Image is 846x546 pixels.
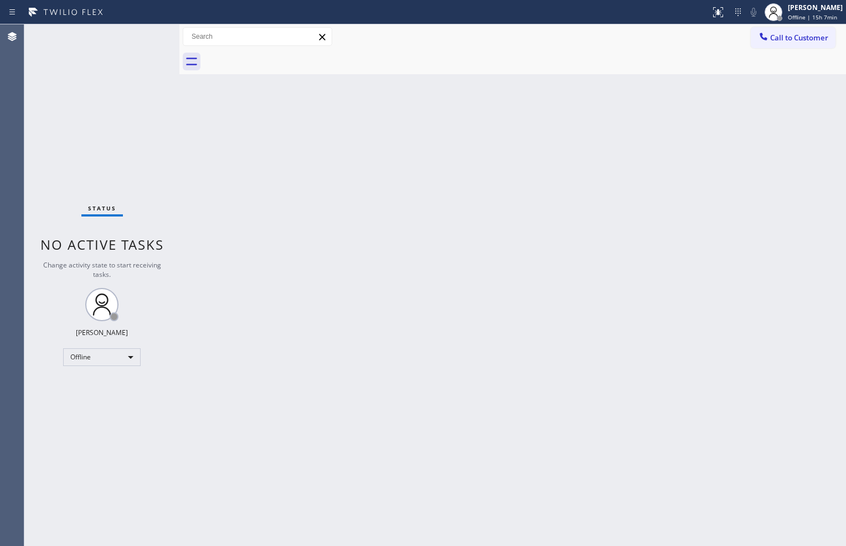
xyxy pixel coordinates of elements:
span: Change activity state to start receiving tasks. [43,260,161,279]
span: Offline | 15h 7min [788,13,837,21]
div: Offline [63,348,141,366]
span: Call to Customer [770,33,828,43]
div: [PERSON_NAME] [788,3,843,12]
div: [PERSON_NAME] [76,328,128,337]
span: Status [88,204,116,212]
input: Search [183,28,332,45]
button: Mute [746,4,761,20]
span: No active tasks [40,235,164,254]
button: Call to Customer [751,27,835,48]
